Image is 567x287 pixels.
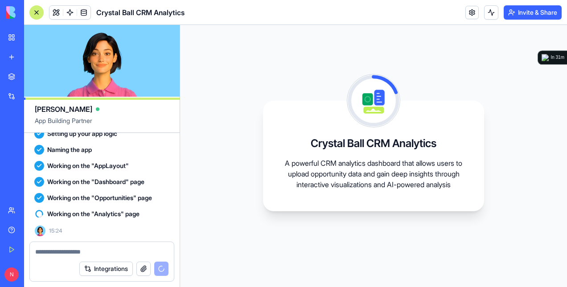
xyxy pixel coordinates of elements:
[79,262,133,276] button: Integrations
[4,267,19,282] span: N
[47,193,152,202] span: Working on the "Opportunities" page
[47,209,140,218] span: Working on the "Analytics" page
[35,104,92,115] span: [PERSON_NAME]
[47,177,144,186] span: Working on the "Dashboard" page
[284,158,463,190] p: A powerful CRM analytics dashboard that allows users to upload opportunity data and gain deep ins...
[35,116,169,132] span: App Building Partner
[49,227,62,234] span: 15:24
[504,5,562,20] button: Invite & Share
[311,136,436,151] h3: Crystal Ball CRM Analytics
[35,225,45,236] img: Ella_00000_wcx2te.png
[96,7,185,18] span: Crystal Ball CRM Analytics
[551,54,564,61] div: In 31m
[47,161,129,170] span: Working on the "AppLayout"
[47,129,117,138] span: Setting up your app logic
[542,54,549,61] img: logo
[6,6,62,19] img: logo
[47,145,92,154] span: Naming the app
